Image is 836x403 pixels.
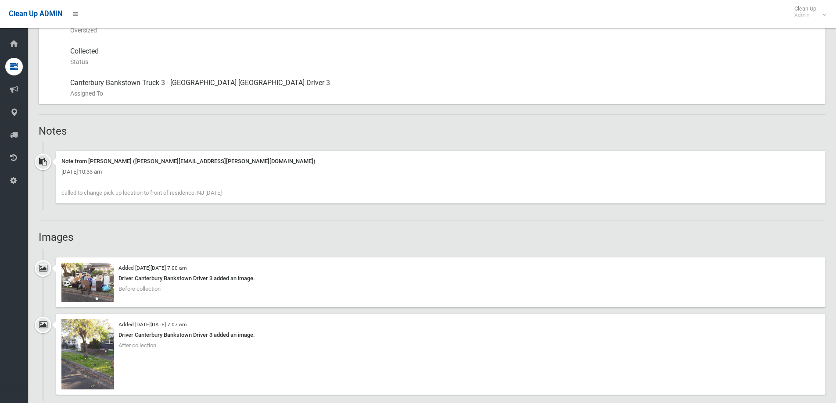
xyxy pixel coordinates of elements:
div: Canterbury Bankstown Truck 3 - [GEOGRAPHIC_DATA] [GEOGRAPHIC_DATA] Driver 3 [70,72,818,104]
span: Clean Up ADMIN [9,10,62,18]
div: Driver Canterbury Bankstown Driver 3 added an image. [61,273,820,284]
span: After collection [118,342,156,349]
div: Collected [70,41,818,72]
div: Note from [PERSON_NAME] ([PERSON_NAME][EMAIL_ADDRESS][PERSON_NAME][DOMAIN_NAME]) [61,156,820,167]
h2: Images [39,232,825,243]
span: called to change pick up location to front of residence. NJ [DATE] [61,189,222,196]
small: Status [70,57,818,67]
span: Clean Up [790,5,825,18]
h2: Notes [39,125,825,137]
small: Added [DATE][DATE] 7:07 am [118,321,187,328]
span: Before collection [118,285,161,292]
img: 2025-10-1507.07.387096607909498991334.jpg [61,319,114,389]
small: Oversized [70,25,818,36]
img: 2025-10-1507.00.127480001318672018803.jpg [61,263,114,302]
div: [DATE] 10:33 am [61,167,820,177]
div: Driver Canterbury Bankstown Driver 3 added an image. [61,330,820,340]
small: Admin [794,12,816,18]
small: Assigned To [70,88,818,99]
small: Added [DATE][DATE] 7:00 am [118,265,187,271]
